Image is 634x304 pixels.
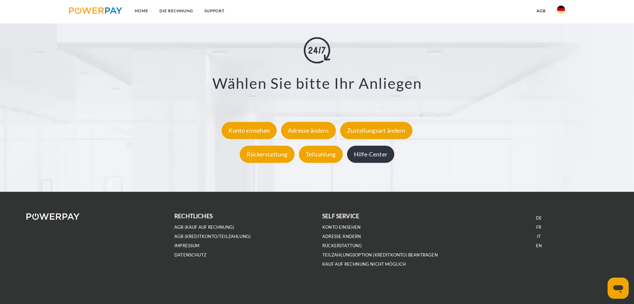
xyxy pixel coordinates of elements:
a: IMPRESSUM [174,243,200,249]
a: AGB (Kreditkonto/Teilzahlung) [174,234,251,239]
a: Zustellungsart ändern [338,127,414,134]
img: logo-powerpay.svg [69,7,122,14]
div: Hilfe-Center [347,146,394,163]
a: DATENSCHUTZ [174,252,206,258]
a: DIE RECHNUNG [154,5,199,17]
img: de [557,6,565,14]
b: self service [322,213,359,220]
div: Adresse ändern [281,122,336,139]
div: Rückerstattung [240,146,295,163]
a: Hilfe-Center [345,151,396,158]
a: FR [536,224,541,230]
a: Rückerstattung [238,151,296,158]
a: Home [129,5,154,17]
iframe: Schaltfläche zum Öffnen des Messaging-Fensters [608,278,629,299]
a: DE [536,215,542,221]
a: Adresse ändern [279,127,337,134]
div: Konto einsehen [222,122,277,139]
a: AGB (Kauf auf Rechnung) [174,224,234,230]
img: logo-powerpay-white.svg [26,213,80,220]
h3: Wählen Sie bitte Ihr Anliegen [40,74,594,93]
a: Adresse ändern [322,234,361,239]
a: IT [537,234,541,239]
a: Teilzahlungsoption (KREDITKONTO) beantragen [322,252,438,258]
img: online-shopping.svg [304,37,330,64]
a: Konto einsehen [220,127,278,134]
div: Zustellungsart ändern [340,122,412,139]
a: EN [536,243,542,249]
a: Konto einsehen [322,224,361,230]
div: Teilzahlung [299,146,343,163]
a: agb [531,5,551,17]
a: Kauf auf Rechnung nicht möglich [322,261,406,267]
a: SUPPORT [199,5,230,17]
a: Teilzahlung [297,151,344,158]
b: rechtliches [174,213,213,220]
a: Rückerstattung [322,243,362,249]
